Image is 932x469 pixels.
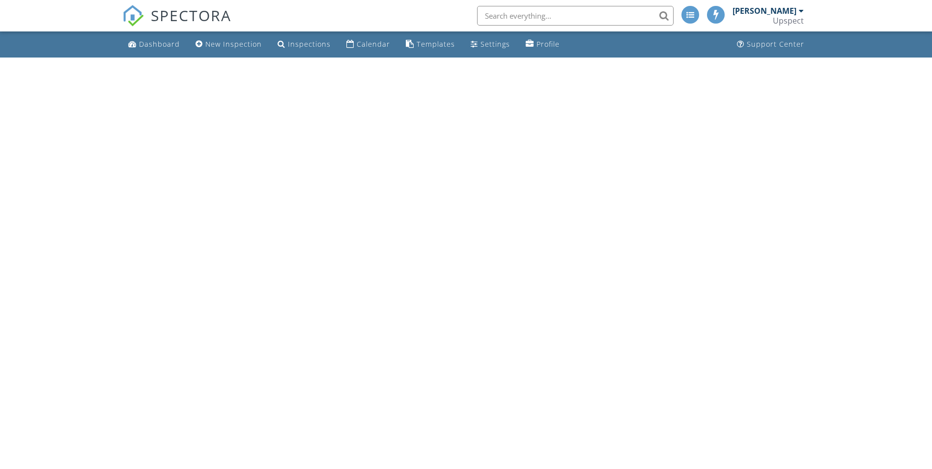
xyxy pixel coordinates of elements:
[122,13,231,34] a: SPECTORA
[477,6,674,26] input: Search everything...
[122,5,144,27] img: The Best Home Inspection Software - Spectora
[139,39,180,49] div: Dashboard
[342,35,394,54] a: Calendar
[288,39,331,49] div: Inspections
[417,39,455,49] div: Templates
[124,35,184,54] a: Dashboard
[205,39,262,49] div: New Inspection
[733,35,808,54] a: Support Center
[467,35,514,54] a: Settings
[480,39,510,49] div: Settings
[274,35,335,54] a: Inspections
[733,6,796,16] div: [PERSON_NAME]
[537,39,560,49] div: Profile
[747,39,804,49] div: Support Center
[402,35,459,54] a: Templates
[522,35,564,54] a: Profile
[357,39,390,49] div: Calendar
[151,5,231,26] span: SPECTORA
[192,35,266,54] a: New Inspection
[773,16,804,26] div: Upspect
